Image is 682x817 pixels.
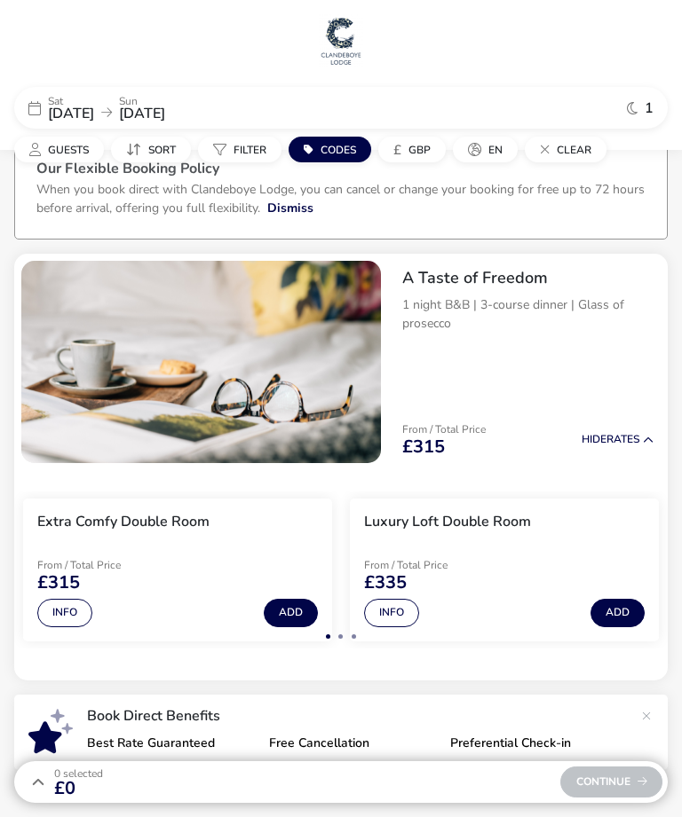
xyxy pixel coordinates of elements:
p: Best Rate Guaranteed [87,737,255,750]
span: en [488,143,503,157]
naf-pibe-menu-bar-item: Guests [14,137,111,162]
span: Continue [576,776,647,788]
span: Sort [148,143,176,157]
swiper-slide: 1 / 1 [21,261,381,463]
naf-pibe-menu-bar-item: £GBP [378,137,453,162]
span: £0 [54,780,103,797]
naf-pibe-menu-bar-item: en [453,137,525,162]
i: £ [393,141,401,159]
button: Sort [111,137,191,162]
p: From / Total Price [37,560,163,570]
span: £335 [364,574,407,592]
p: From / Total Price [402,424,486,435]
p: Free Cancellation [269,737,437,750]
p: Book Direct Benefits [87,709,632,723]
span: [DATE] [48,104,94,123]
span: 1 [645,101,654,115]
p: Preferential Check-in [450,737,618,750]
button: en [453,137,518,162]
naf-pibe-menu-bar-item: Clear [525,137,614,162]
p: When you book direct with Clandeboye Lodge, you can cancel or change your booking for free up to ... [36,181,645,216]
naf-pibe-menu-bar-item: Sort [111,137,198,162]
naf-pibe-menu-bar-item: Codes [289,137,378,162]
h3: Our Flexible Booking Policy [36,161,646,180]
button: £GBP [378,137,446,162]
div: A Taste of Freedom1 night B&B | 3-course dinner | Glass of prosecco [388,254,668,361]
span: GBP [408,143,431,157]
span: £315 [402,438,445,456]
button: Add [264,599,318,627]
span: 0 Selected [54,766,103,781]
button: Guests [14,137,104,162]
img: Main Website [319,14,363,67]
button: Info [37,599,92,627]
div: Continue [560,766,662,797]
naf-pibe-menu-bar-item: Filter [198,137,289,162]
button: HideRates [582,434,654,445]
swiper-slide: 1 / 4 [14,491,341,648]
span: Codes [321,143,356,157]
h3: Luxury Loft Double Room [364,513,531,531]
button: Add [591,599,645,627]
span: Guests [48,143,89,157]
p: Sun [119,96,165,106]
p: From / Total Price [364,560,490,570]
div: Sat[DATE]Sun[DATE]1 [14,87,668,129]
button: Filter [198,137,282,162]
button: Dismiss [267,199,313,217]
span: Hide [582,432,607,446]
span: Filter [234,143,266,157]
h3: Extra Comfy Double Room [37,513,210,531]
h2: A Taste of Freedom [402,268,654,288]
span: Clear [557,143,591,157]
button: Clear [525,137,607,162]
button: Codes [289,137,371,162]
p: 1 night B&B | 3-course dinner | Glass of prosecco [402,295,654,333]
p: Sat [48,96,94,106]
button: Info [364,599,419,627]
swiper-slide: 2 / 4 [341,491,668,648]
span: £315 [37,574,80,592]
span: [DATE] [119,104,165,123]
